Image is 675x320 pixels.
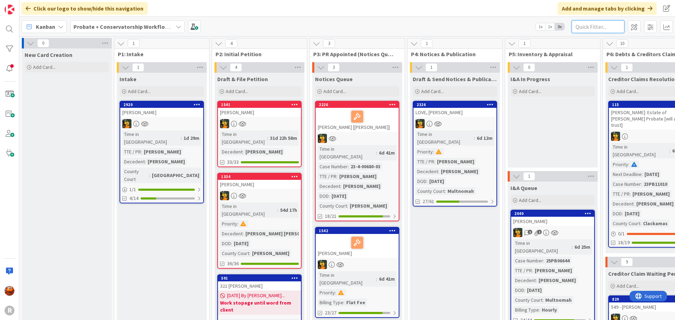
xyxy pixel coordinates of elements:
[416,177,426,185] div: DOD
[329,192,330,200] span: :
[528,230,532,234] span: 1
[611,180,641,188] div: Case Number
[218,108,301,117] div: [PERSON_NAME]
[218,281,301,290] div: 321 [PERSON_NAME]
[315,101,399,221] a: 2226[PERSON_NAME] [[PERSON_NAME]]MRTime in [GEOGRAPHIC_DATA]:6d 41mCase Number:23-4-00680-03TTE /...
[218,180,301,189] div: [PERSON_NAME]
[122,148,141,156] div: TTE / PR
[220,249,249,257] div: County Court
[5,5,14,14] img: Visit kanbanzone.com
[343,299,345,306] span: :
[641,180,642,188] span: :
[421,39,433,48] span: 1
[249,249,250,257] span: :
[438,168,439,175] span: :
[426,177,427,185] span: :
[142,148,183,156] div: [PERSON_NAME]
[318,289,335,296] div: Priority
[278,206,299,214] div: 54d 17h
[611,170,642,178] div: Next Deadline
[149,171,150,179] span: :
[120,101,204,203] a: 2920[PERSON_NAME]MRTime in [GEOGRAPHIC_DATA]:1d 29mTTE / PR:[PERSON_NAME]Decedent:[PERSON_NAME]Co...
[523,63,535,72] span: 0
[537,230,542,234] span: 1
[318,299,343,306] div: Billing Type
[227,292,285,299] span: [DATE] By [PERSON_NAME]...
[511,217,594,226] div: [PERSON_NAME]
[318,271,376,287] div: Time in [GEOGRAPHIC_DATA]
[141,148,142,156] span: :
[341,182,382,190] div: [PERSON_NAME]
[230,63,242,72] span: 4
[316,134,399,143] div: MR
[73,23,183,30] b: Probate + Conservatorship Workflow (FL2)
[120,102,203,117] div: 2920[PERSON_NAME]
[244,148,284,156] div: [PERSON_NAME]
[129,186,136,193] span: 1 / 1
[146,158,187,165] div: [PERSON_NAME]
[536,23,545,30] span: 1x
[514,211,594,216] div: 2040
[631,190,671,198] div: [PERSON_NAME]
[611,220,640,227] div: County Court
[122,158,145,165] div: Decedent
[318,192,329,200] div: DOD
[511,210,594,226] div: 2040[PERSON_NAME]
[349,163,382,170] div: 23-4-00680-03
[416,158,434,165] div: TTE / PR
[611,200,634,208] div: Decedent
[145,158,146,165] span: :
[25,51,72,58] span: New Card Creation
[433,148,434,156] span: :
[220,202,277,218] div: Time in [GEOGRAPHIC_DATA]
[15,1,32,9] span: Support
[227,260,239,267] span: 36/36
[220,230,243,237] div: Decedent
[533,267,574,274] div: [PERSON_NAME]
[313,51,396,58] span: P3: PR Appointed (Notices Queue)
[216,51,298,58] span: P2: Initial Petition
[572,243,573,251] span: :
[347,202,348,210] span: :
[340,182,341,190] span: :
[416,148,433,156] div: Priority
[539,306,540,314] span: :
[669,147,670,155] span: :
[376,275,377,283] span: :
[519,197,541,203] span: Add Card...
[413,119,496,128] div: MR
[519,88,541,94] span: Add Card...
[226,88,248,94] span: Add Card...
[634,200,635,208] span: :
[642,170,643,178] span: :
[416,168,438,175] div: Decedent
[611,210,622,217] div: DOD
[181,134,182,142] span: :
[277,206,278,214] span: :
[513,286,524,294] div: DOD
[323,88,346,94] span: Add Card...
[129,195,139,202] span: 4/14
[316,102,399,108] div: 2226
[413,102,496,117] div: 2326LOVE, [PERSON_NAME]
[416,130,474,146] div: Time in [GEOGRAPHIC_DATA]
[377,275,397,283] div: 6d 41m
[445,187,446,195] span: :
[323,39,335,48] span: 3
[315,227,399,318] a: 1542[PERSON_NAME]MRTime in [GEOGRAPHIC_DATA]:6d 41mPriority:Billing Type:Flat Fee23/27
[318,182,340,190] div: Decedent
[542,296,544,304] span: :
[413,102,496,108] div: 2326
[345,299,367,306] div: Flat Fee
[36,22,55,31] span: Kanban
[511,210,594,217] div: 2040
[513,306,539,314] div: Billing Type
[525,286,544,294] div: [DATE]
[513,276,536,284] div: Decedent
[513,239,572,255] div: Time in [GEOGRAPHIC_DATA]
[218,119,301,128] div: MR
[611,190,630,198] div: TTE / PR
[423,198,434,205] span: 27/61
[618,230,625,237] span: 0 / 1
[120,108,203,117] div: [PERSON_NAME]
